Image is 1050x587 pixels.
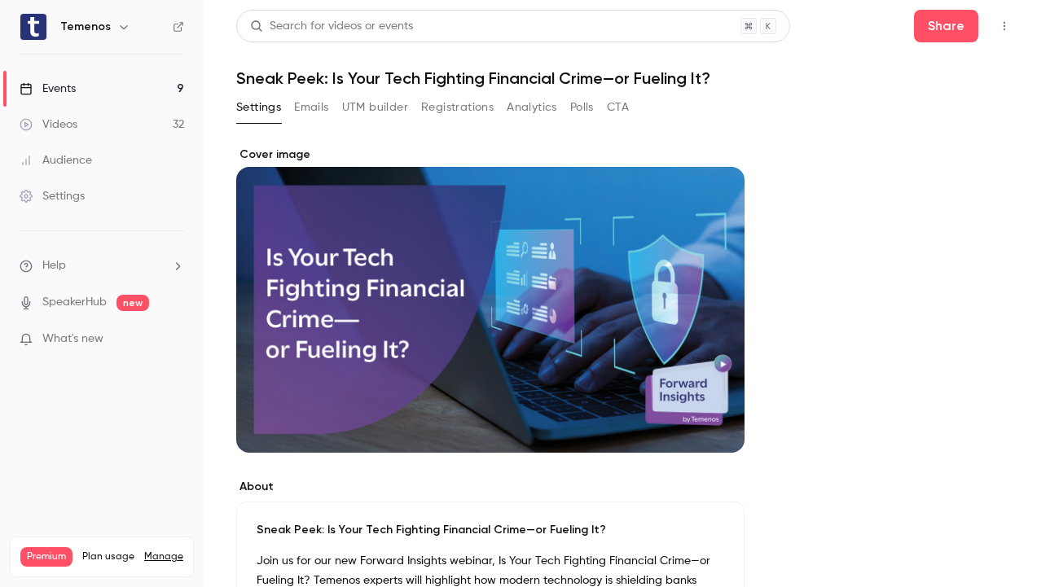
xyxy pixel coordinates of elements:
[20,188,85,204] div: Settings
[236,147,745,163] label: Cover image
[507,94,557,120] button: Analytics
[236,147,745,453] section: Cover image
[42,257,66,274] span: Help
[42,294,107,311] a: SpeakerHub
[20,152,92,169] div: Audience
[570,94,594,120] button: Polls
[236,479,745,495] label: About
[165,332,184,347] iframe: Noticeable Trigger
[60,19,111,35] h6: Temenos
[607,94,629,120] button: CTA
[20,257,184,274] li: help-dropdown-opener
[236,94,281,120] button: Settings
[42,331,103,348] span: What's new
[20,116,77,133] div: Videos
[20,547,72,567] span: Premium
[236,68,1017,88] h1: Sneak Peek: Is Your Tech Fighting Financial Crime—or Fueling It?
[342,94,408,120] button: UTM builder
[914,10,978,42] button: Share
[257,522,724,538] p: Sneak Peek: Is Your Tech Fighting Financial Crime—or Fueling It?
[294,94,328,120] button: Emails
[20,81,76,97] div: Events
[144,550,183,563] a: Manage
[421,94,494,120] button: Registrations
[116,295,149,311] span: new
[20,14,46,40] img: Temenos
[250,18,413,35] div: Search for videos or events
[82,550,134,563] span: Plan usage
